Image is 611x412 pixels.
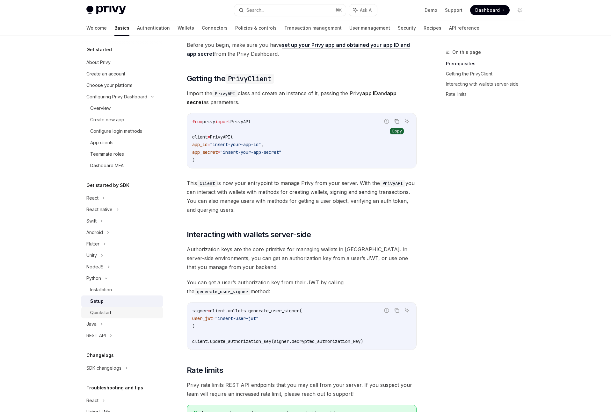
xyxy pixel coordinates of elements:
span: Authorization keys are the core primitive for managing wallets in [GEOGRAPHIC_DATA]. In server-si... [187,245,417,272]
h5: Troubleshooting and tips [86,384,143,392]
a: Transaction management [284,20,342,36]
strong: app ID [362,90,378,96]
div: Copy [390,128,404,134]
span: "insert-your-app-secret" [220,149,281,155]
a: set up your Privy app and obtained your app ID and app secret [187,42,410,57]
span: ⌘ K [335,8,342,13]
div: Unity [86,252,97,259]
a: Getting the PrivyClient [446,69,530,79]
div: NodeJS [86,263,104,271]
a: Welcome [86,20,107,36]
a: Setup [81,295,163,307]
button: Report incorrect code [382,117,391,125]
div: Installation [90,286,112,294]
div: Configuring Privy Dashboard [86,93,147,101]
a: Create new app [81,114,163,125]
a: Configure login methods [81,125,163,137]
a: Overview [81,103,163,114]
span: Interacting with wallets server-side [187,230,311,240]
button: Ask AI [403,306,411,315]
span: ) [192,157,195,163]
a: Prerequisites [446,59,530,69]
span: from [192,119,202,124]
a: Authentication [137,20,170,36]
button: Ask AI [349,4,377,16]
div: Choose your platform [86,82,132,89]
code: PrivyAPI [212,90,238,97]
a: Recipes [424,20,441,36]
a: Installation [81,284,163,295]
div: React [86,194,98,202]
span: signer [192,308,207,314]
div: REST API [86,332,106,339]
span: On this page [452,48,481,56]
a: Dashboard MFA [81,160,163,171]
a: Demo [425,7,437,13]
a: About Privy [81,57,163,68]
span: This is now your entrypoint to manage Privy from your server. With the you can interact with wall... [187,179,417,214]
span: client.update_authorization_key(signer.decrypted_authorization_key) [192,338,363,344]
div: Dashboard MFA [90,162,124,169]
a: Interacting with wallets server-side [446,79,530,89]
div: Search... [246,6,264,14]
span: privy [202,119,215,124]
a: Quickstart [81,307,163,318]
span: = [213,316,215,321]
div: Flutter [86,240,99,248]
span: app_secret [192,149,218,155]
button: Toggle dark mode [515,5,525,15]
div: SDK changelogs [86,364,121,372]
span: ) [192,323,195,329]
a: App clients [81,137,163,148]
a: Basics [114,20,129,36]
button: Copy the contents from the code block [393,117,401,125]
h5: Get started [86,46,112,53]
code: PrivyAPI [380,180,405,187]
div: Overview [90,104,111,112]
span: client.wallets.generate_user_signer( [210,308,302,314]
a: Teammate roles [81,148,163,160]
div: About Privy [86,59,111,66]
code: PrivyClient [225,74,274,84]
span: , [261,142,264,147]
span: = [218,149,220,155]
span: Import the class and create an instance of it, passing the Privy and as parameters. [187,89,417,107]
div: React native [86,206,113,213]
span: Ask AI [360,7,373,13]
a: Dashboard [470,5,510,15]
span: You can get a user’s authorization key from their JWT by calling the method: [187,278,417,296]
h5: Get started by SDK [86,181,129,189]
div: Create an account [86,70,125,78]
a: Connectors [202,20,228,36]
code: client [197,180,217,187]
a: API reference [449,20,479,36]
a: Wallets [178,20,194,36]
code: generate_user_signer [194,288,251,295]
a: User management [349,20,390,36]
div: Quickstart [90,309,111,316]
div: Configure login methods [90,127,142,135]
div: App clients [90,139,113,146]
button: Copy the contents from the code block [393,306,401,315]
span: = [207,142,210,147]
div: Create new app [90,116,124,124]
span: Privy rate limits REST API endpoints that you may call from your server. If you suspect your team... [187,380,417,398]
div: Teammate roles [90,150,124,158]
span: Before you begin, make sure you have from the Privy Dashboard. [187,40,417,58]
span: "insert-user-jwt" [215,316,258,321]
span: PrivyAPI( [210,134,233,140]
a: Security [398,20,416,36]
div: React [86,397,98,404]
a: Support [445,7,462,13]
a: Policies & controls [235,20,277,36]
a: Rate limits [446,89,530,99]
div: Android [86,229,103,236]
span: Getting the [187,74,274,84]
a: Create an account [81,68,163,80]
span: Rate limits [187,365,223,375]
span: user_jwt [192,316,213,321]
span: import [215,119,230,124]
span: PrivyAPI [230,119,251,124]
span: = [207,134,210,140]
img: light logo [86,6,126,15]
